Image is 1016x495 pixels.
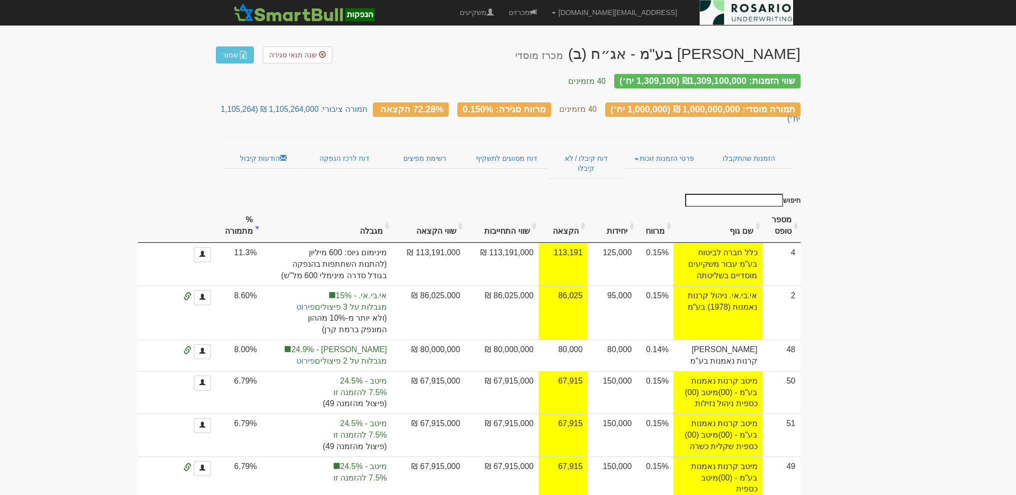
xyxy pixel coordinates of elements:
td: 0.14% [637,340,674,371]
span: מיטב - 24.5% [267,461,387,473]
td: 125,000 [588,243,637,286]
a: דוח מסווגים לתשקיף [465,148,548,169]
a: שנה תנאי סגירה [263,46,332,63]
div: תמורה מוסדי: 1,000,000,000 ₪ (1,000,000 יח׳) [605,102,801,117]
td: 0.15% [637,243,674,286]
span: שנה תנאי סגירה [269,51,317,59]
td: 86,025,000 ₪ [392,286,465,340]
td: 50 [763,371,801,414]
td: 51 [763,414,801,457]
td: 48 [763,340,801,371]
td: אחוז הקצאה להצעה זו 90.6% [539,243,588,286]
a: פירוט [296,357,315,365]
td: 95,000 [588,286,637,340]
th: מרווח : activate to sort column ascending [637,209,674,243]
td: [PERSON_NAME] קרנות נאמנות בע"מ [674,340,762,371]
td: 80,000,000 ₪ [392,340,465,371]
span: מינימום גיוס: 600 מיליון [267,247,387,259]
th: שם גוף : activate to sort column ascending [674,209,762,243]
small: מכרז מוסדי [515,50,563,61]
td: 80,000 [588,340,637,371]
a: שמור [216,46,254,63]
td: 67,915,000 ₪ [465,414,539,457]
img: SmartBull Logo [231,2,378,22]
a: הודעות קיבול [223,148,304,169]
th: יחידות: activate to sort column ascending [588,209,637,243]
td: 2 [763,286,801,340]
td: 80,000 [539,340,588,371]
span: (פיצול מהזמנה 49) [267,441,387,453]
input: חיפוש [685,194,783,207]
span: אי.בי.אי. - 15% [267,290,387,302]
span: (פיצול מהזמנה 49) [267,398,387,410]
span: מגבלות על 3 פיצולים [267,302,387,313]
td: 67,915,000 ₪ [392,414,465,457]
span: 7.5% להזמנה זו [267,430,387,441]
label: חיפוש [682,194,801,207]
div: דניאל פקדונות בע"מ - אג״ח (ב) - הנפקה לציבור [515,45,800,62]
span: מיטב - 24.5% [267,418,387,430]
th: מספר טופס: activate to sort column ascending [763,209,801,243]
td: 150,000 [588,371,637,414]
span: (להתנות השתתפות בהנפקה בגודל סדרה מינימלי 600 מל"ש) [267,259,387,282]
th: מגבלה: activate to sort column ascending [262,209,392,243]
span: 72.28% הקצאה [380,104,443,114]
th: % מתמורה: activate to sort column ascending [216,209,262,243]
td: 67,915,000 ₪ [392,371,465,414]
th: שווי התחייבות: activate to sort column ascending [465,209,539,243]
span: 7.5% להזמנה זו [267,473,387,484]
td: הקצאה בפועל לקבוצה 'מיטב' 20.4% [262,414,392,457]
td: כלל חברה לביטוח בע"מ עבור משקיעים מוסדיים בשליטתה [674,243,762,286]
td: 0.15% [637,414,674,457]
span: מיטב - 24.5% [267,376,387,387]
td: 80,000,000 ₪ [465,340,539,371]
td: 4 [763,243,801,286]
div: שווי הזמנות: ₪1,309,100,000 (1,309,100 יח׳) [614,74,801,88]
a: פירוט [296,303,315,311]
td: 11.3% [216,243,262,286]
img: excel-file-white.png [239,51,247,59]
td: 67,915,000 ₪ [465,371,539,414]
small: תמורה ציבורי: 1,105,264,000 ₪ (1,105,264 יח׳) [221,105,801,122]
td: 0.15% [637,371,674,414]
td: 6.79% [216,414,262,457]
a: רשימת מפיצים [384,148,464,169]
td: אי.בי.אי. ניהול קרנות נאמנות (1978) בע"מ [674,286,762,340]
td: 6.79% [216,371,262,414]
td: 150,000 [588,414,637,457]
td: הקצאה בפועל לקבוצת סמארטבול 15%, לתשומת ליבך: עדכון המגבלות ישנה את אפשרויות ההקצאה הסופיות. [262,286,392,340]
span: מגבלות על 2 פיצולים [267,356,387,367]
a: פרטי הזמנות זוכות [624,148,705,169]
td: מיטב קרנות נאמנות בע"מ - (00)מיטב (00) כספית ניהול נזילות [674,371,762,414]
div: מרווח סגירה: 0.150% [457,102,551,117]
th: הקצאה: activate to sort column ascending [539,209,588,243]
td: אחוז הקצאה להצעה זו 90.6% [539,286,588,340]
td: הקצאה בפועל לקבוצה 'מיטב' 20.4% [262,371,392,414]
td: אחוז הקצאה להצעה זו 45.3% [539,371,588,414]
a: דוח לרכז הנפקה [304,148,384,169]
td: אחוז הקצאה להצעה זו 45.3% [539,414,588,457]
td: לאכיפת המגבלה יש להתאים את המגבלה ברמת ההזמנה או להמיר את הפיצולים להזמנות. לתשומת ליבך: עדכון המ... [262,340,392,371]
span: [PERSON_NAME] - 24.9% [267,344,387,356]
td: 0.15% [637,286,674,340]
a: הזמנות שהתקבלו [705,148,793,169]
small: 40 מזמינים [559,105,597,113]
span: (ולא יותר מ-10% מההון המונפק ברמת קרן) [267,313,387,336]
td: 86,025,000 ₪ [465,286,539,340]
td: 8.00% [216,340,262,371]
a: דוח קיבלו / לא קיבלו [548,148,624,179]
td: 113,191,000 ₪ [392,243,465,286]
td: מיטב קרנות נאמנות בע"מ - (00)מיטב (00) כספית שקלית כשרה [674,414,762,457]
td: 113,191,000 ₪ [465,243,539,286]
span: 7.5% להזמנה זו [267,387,387,399]
small: 40 מזמינים [568,77,606,85]
td: 8.60% [216,286,262,340]
th: שווי הקצאה: activate to sort column ascending [392,209,465,243]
